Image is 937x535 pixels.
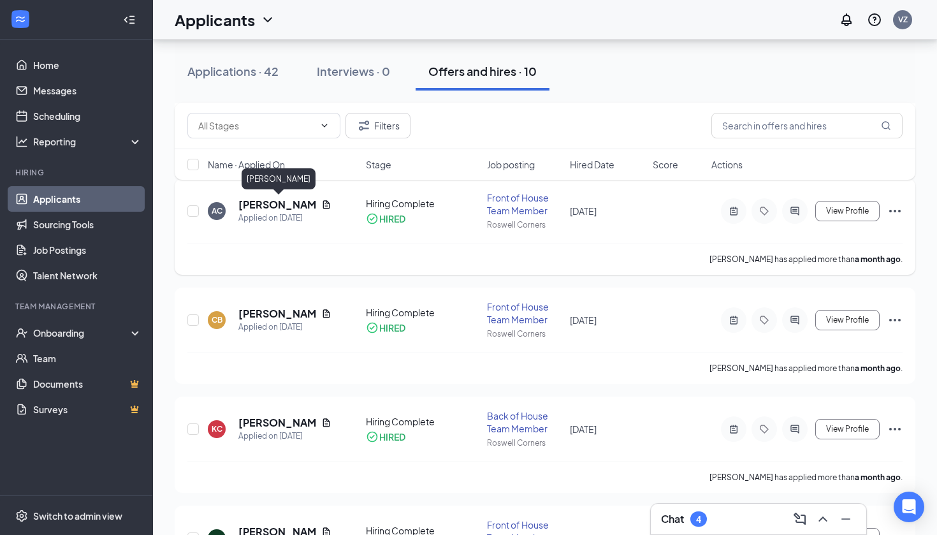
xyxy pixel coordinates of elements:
svg: Ellipses [887,312,903,328]
p: [PERSON_NAME] has applied more than . [709,472,903,483]
a: Talent Network [33,263,142,288]
svg: Collapse [123,13,136,26]
div: Interviews · 0 [317,63,390,79]
span: View Profile [826,425,869,434]
div: Front of House Team Member [487,191,562,217]
svg: Analysis [15,135,28,148]
b: a month ago [855,254,901,264]
div: HIRED [379,430,405,443]
span: Score [653,158,678,171]
svg: MagnifyingGlass [881,121,891,131]
span: [DATE] [570,205,597,217]
div: [PERSON_NAME] [242,168,316,189]
div: Applied on [DATE] [238,430,331,443]
svg: CheckmarkCircle [366,321,379,334]
svg: CheckmarkCircle [366,212,379,225]
button: View Profile [815,419,880,439]
svg: Document [321,200,331,210]
div: Switch to admin view [33,509,122,522]
button: ChevronUp [813,509,833,529]
h1: Applicants [175,9,255,31]
div: Roswell Corners [487,437,562,448]
svg: ChevronUp [815,511,831,527]
div: Roswell Corners [487,219,562,230]
div: Applied on [DATE] [238,321,331,333]
a: Sourcing Tools [33,212,142,237]
span: View Profile [826,316,869,325]
button: Filter Filters [345,113,410,138]
svg: QuestionInfo [867,12,882,27]
div: Offers and hires · 10 [428,63,537,79]
svg: WorkstreamLogo [14,13,27,26]
div: Reporting [33,135,143,148]
button: Minimize [836,509,856,529]
div: Applied on [DATE] [238,212,331,224]
svg: Ellipses [887,421,903,437]
span: [DATE] [570,423,597,435]
div: Applications · 42 [187,63,279,79]
a: Messages [33,78,142,103]
button: View Profile [815,310,880,330]
svg: Tag [757,424,772,434]
b: a month ago [855,363,901,373]
a: DocumentsCrown [33,371,142,397]
div: Open Intercom Messenger [894,492,924,522]
button: View Profile [815,201,880,221]
svg: Tag [757,206,772,216]
div: Hiring Complete [366,306,479,319]
svg: ActiveChat [787,424,803,434]
h5: [PERSON_NAME] [238,198,316,212]
div: 4 [696,514,701,525]
button: ComposeMessage [790,509,810,529]
h5: [PERSON_NAME] [238,416,316,430]
b: a month ago [855,473,901,482]
svg: Filter [356,118,372,133]
svg: ComposeMessage [792,511,808,527]
svg: ActiveChat [787,315,803,325]
svg: ActiveNote [726,206,741,216]
div: Team Management [15,301,140,312]
div: AC [212,205,222,216]
h3: Chat [661,512,684,526]
span: Stage [366,158,391,171]
span: View Profile [826,207,869,216]
svg: Document [321,309,331,319]
div: Hiring Complete [366,415,479,428]
div: Roswell Corners [487,328,562,339]
svg: ActiveNote [726,424,741,434]
span: [DATE] [570,314,597,326]
svg: Minimize [838,511,853,527]
a: Job Postings [33,237,142,263]
span: Actions [711,158,743,171]
div: Onboarding [33,326,131,339]
span: Name · Applied On [208,158,285,171]
svg: Notifications [839,12,854,27]
svg: Settings [15,509,28,522]
div: KC [212,423,222,434]
input: Search in offers and hires [711,113,903,138]
a: Home [33,52,142,78]
svg: CheckmarkCircle [366,430,379,443]
div: HIRED [379,212,405,225]
span: Hired Date [570,158,614,171]
svg: UserCheck [15,326,28,339]
div: Hiring Complete [366,197,479,210]
div: Hiring [15,167,140,178]
div: CB [212,314,222,325]
a: Team [33,346,142,371]
span: Job posting [487,158,535,171]
input: All Stages [198,119,314,133]
svg: Ellipses [887,203,903,219]
div: VZ [898,14,908,25]
p: [PERSON_NAME] has applied more than . [709,363,903,374]
h5: [PERSON_NAME] [238,307,316,321]
svg: ActiveNote [726,315,741,325]
a: Applicants [33,186,142,212]
svg: ChevronDown [319,121,330,131]
a: SurveysCrown [33,397,142,422]
p: [PERSON_NAME] has applied more than . [709,254,903,265]
svg: ActiveChat [787,206,803,216]
a: Scheduling [33,103,142,129]
div: HIRED [379,321,405,334]
svg: Tag [757,315,772,325]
